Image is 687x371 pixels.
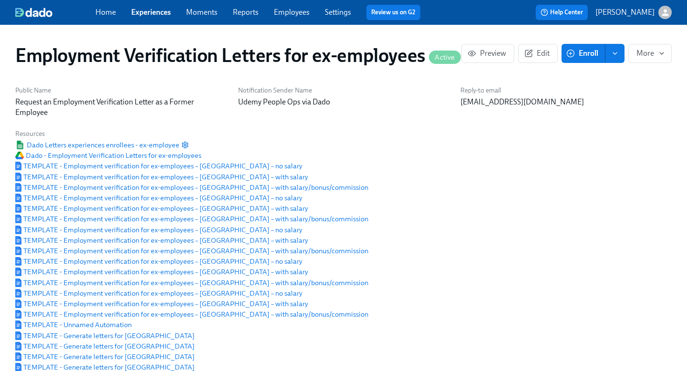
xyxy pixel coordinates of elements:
h6: Public Name [15,86,227,95]
span: Active [429,54,460,61]
a: Experiences [131,8,171,17]
img: Google Document [15,247,21,255]
button: Enroll [562,44,605,63]
h1: Employment Verification Letters for ex-employees [15,44,461,67]
button: Review us on G2 [366,5,420,20]
span: Edit [526,49,550,58]
span: TEMPLATE - Employment verification for ex-employees – [GEOGRAPHIC_DATA] – no salary [15,225,302,235]
span: TEMPLATE - Employment verification for ex-employees – [GEOGRAPHIC_DATA] – with salary/bonus/commi... [15,278,368,288]
img: Google Document [15,268,21,276]
a: Settings [325,8,351,17]
h6: Resources [15,129,368,138]
span: TEMPLATE - Employment verification for ex-employees – [GEOGRAPHIC_DATA] – with salary/bonus/commi... [15,246,368,256]
a: Moments [186,8,218,17]
span: TEMPLATE - Employment verification for ex-employees – [GEOGRAPHIC_DATA] – with salary [15,204,308,213]
img: Google Document [15,342,21,350]
span: TEMPLATE - Employment verification for ex-employees – [GEOGRAPHIC_DATA] – with salary/bonus/commi... [15,309,368,319]
img: Google Document [15,183,21,192]
img: Google Document [15,236,21,245]
span: TEMPLATE - Generate letters for [GEOGRAPHIC_DATA] [15,341,195,351]
button: enroll [605,44,625,63]
span: TEMPLATE - Employment verification for ex-employees – [GEOGRAPHIC_DATA] – with salary [15,236,308,245]
img: Google Document [15,299,21,308]
a: Google DocumentTEMPLATE - Generate letters for [GEOGRAPHIC_DATA] [15,331,195,340]
span: TEMPLATE - Employment verification for ex-employees – [GEOGRAPHIC_DATA] – with salary/bonus/commi... [15,183,368,192]
a: Google DocumentTEMPLATE - Employment verification for ex-employees – [GEOGRAPHIC_DATA] – with salary [15,204,308,213]
a: Google DocumentTEMPLATE - Generate letters for [GEOGRAPHIC_DATA] [15,341,195,351]
a: Google DocumentTEMPLATE - Employment verification for ex-employees – [GEOGRAPHIC_DATA] – with sal... [15,246,368,256]
img: Google Document [15,278,21,287]
img: Google Document [15,194,21,202]
a: Google SheetDado Letters experiences enrollees - ex-employee [15,140,179,150]
img: Google Document [15,257,21,266]
span: Dado - Employment Verification Letters for ex-employees [15,151,201,160]
a: Google DocumentTEMPLATE - Employment verification for ex-employees – [GEOGRAPHIC_DATA] – with sal... [15,278,368,288]
p: [PERSON_NAME] [595,7,655,18]
a: Home [95,8,116,17]
img: Google Document [15,289,21,298]
span: TEMPLATE - Employment verification for ex-employees – [GEOGRAPHIC_DATA] – with salary [15,172,308,182]
img: Google Document [15,320,21,329]
img: Google Document [15,331,21,340]
img: Google Document [15,352,21,361]
button: Edit [518,44,558,63]
a: Google DocumentTEMPLATE - Employment verification for ex-employees – [GEOGRAPHIC_DATA] – no salary [15,161,302,171]
a: dado [15,8,95,17]
a: Google DocumentTEMPLATE - Employment verification for ex-employees – [GEOGRAPHIC_DATA] – with salary [15,172,308,182]
img: Google Document [15,162,21,170]
span: TEMPLATE - Employment verification for ex-employees – [GEOGRAPHIC_DATA] – no salary [15,161,302,171]
span: Dado Letters experiences enrollees - ex-employee [15,140,179,150]
img: Google Document [15,310,21,319]
span: TEMPLATE - Employment verification for ex-employees – [GEOGRAPHIC_DATA] – with salary [15,267,308,277]
span: TEMPLATE - Employment verification for ex-employees – [GEOGRAPHIC_DATA] – with salary/bonus/commi... [15,214,368,224]
span: TEMPLATE - Generate letters for [GEOGRAPHIC_DATA] [15,331,195,340]
a: Employees [274,8,310,17]
a: Google DocumentTEMPLATE - Employment verification for ex-employees – [GEOGRAPHIC_DATA] – no salary [15,257,302,266]
span: Preview [469,49,506,58]
span: Help Center [541,8,583,17]
p: Request an Employment Verification Letter as a Former Employee [15,97,227,118]
p: [EMAIL_ADDRESS][DOMAIN_NAME] [460,97,672,107]
span: TEMPLATE - Employment verification for ex-employees – [GEOGRAPHIC_DATA] – no salary [15,193,302,203]
a: Google DocumentTEMPLATE - Employment verification for ex-employees – [GEOGRAPHIC_DATA] – no salary [15,289,302,298]
span: TEMPLATE - Generate letters for [GEOGRAPHIC_DATA] [15,352,195,361]
a: Review us on G2 [371,8,416,17]
a: Google DocumentTEMPLATE - Employment verification for ex-employees – [GEOGRAPHIC_DATA] – with salary [15,236,308,245]
img: Google Document [15,173,21,181]
span: TEMPLATE - Employment verification for ex-employees – [GEOGRAPHIC_DATA] – no salary [15,289,302,298]
button: More [628,44,672,63]
span: Enroll [568,49,598,58]
a: Google DocumentTEMPLATE - Employment verification for ex-employees – [GEOGRAPHIC_DATA] – with sal... [15,214,368,224]
a: Google DocumentTEMPLATE - Employment verification for ex-employees – [GEOGRAPHIC_DATA] – with sal... [15,309,368,319]
a: Google DocumentTEMPLATE - Employment verification for ex-employees – [GEOGRAPHIC_DATA] – no salary [15,225,302,235]
button: [PERSON_NAME] [595,6,672,19]
img: Google Drive [15,152,24,159]
button: Preview [461,44,514,63]
span: TEMPLATE - Employment verification for ex-employees – [GEOGRAPHIC_DATA] – with salary [15,299,308,309]
a: Google DocumentTEMPLATE - Generate letters for [GEOGRAPHIC_DATA] [15,352,195,361]
a: Google DocumentTEMPLATE - Unnamed Automation [15,320,132,330]
button: Help Center [536,5,588,20]
img: Google Sheet [15,141,25,149]
a: Google DocumentTEMPLATE - Employment verification for ex-employees – [GEOGRAPHIC_DATA] – with sal... [15,183,368,192]
span: More [636,49,664,58]
a: Google DriveDado - Employment Verification Letters for ex-employees [15,151,201,160]
a: Google DocumentTEMPLATE - Employment verification for ex-employees – [GEOGRAPHIC_DATA] – with salary [15,267,308,277]
img: dado [15,8,52,17]
span: TEMPLATE - Employment verification for ex-employees – [GEOGRAPHIC_DATA] – no salary [15,257,302,266]
h6: Reply-to email [460,86,672,95]
a: Google DocumentTEMPLATE - Employment verification for ex-employees – [GEOGRAPHIC_DATA] – no salary [15,193,302,203]
img: Google Document [15,226,21,234]
p: Udemy People Ops via Dado [238,97,449,107]
img: Google Document [15,215,21,223]
span: TEMPLATE - Unnamed Automation [15,320,132,330]
h6: Notification Sender Name [238,86,449,95]
img: Google Document [15,204,21,213]
a: Reports [233,8,259,17]
a: Google DocumentTEMPLATE - Employment verification for ex-employees – [GEOGRAPHIC_DATA] – with salary [15,299,308,309]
